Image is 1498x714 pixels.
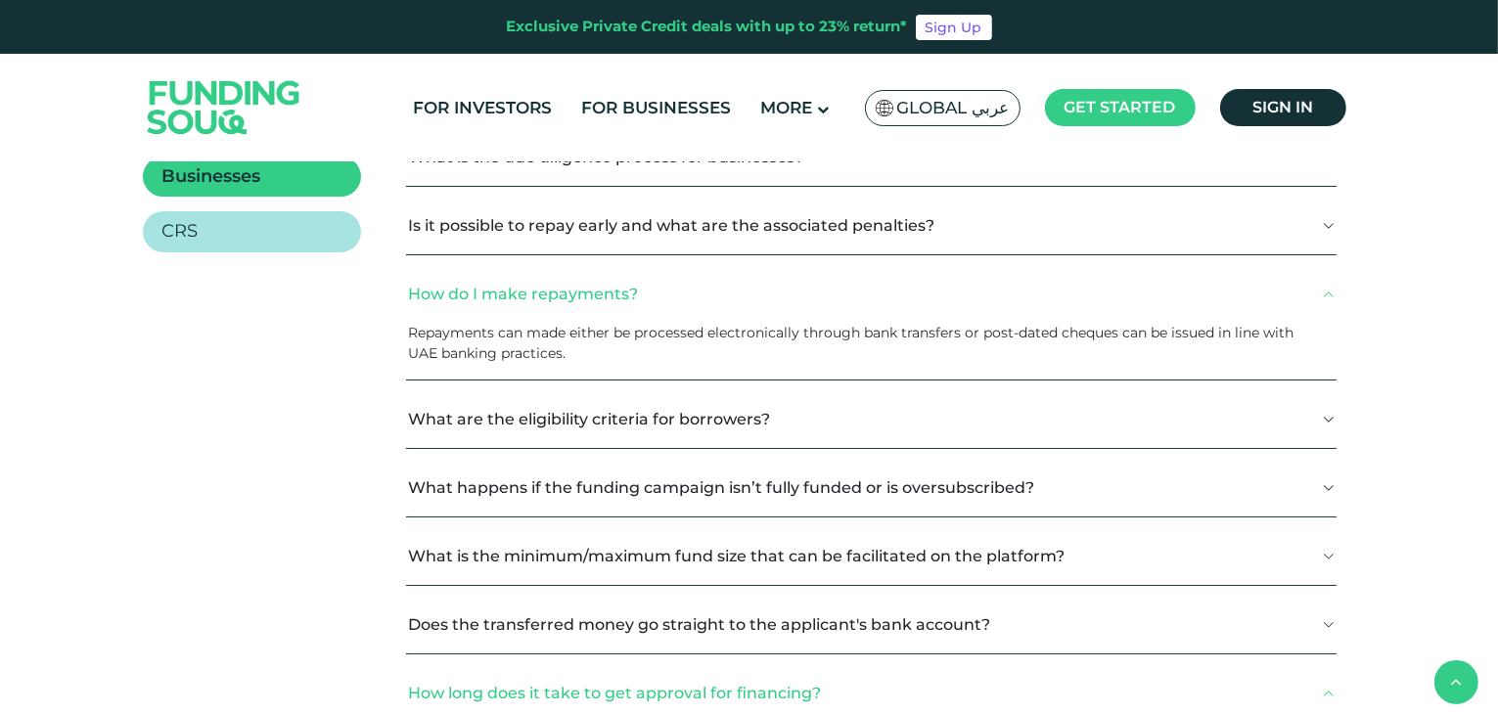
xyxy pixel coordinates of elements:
[406,596,1336,653] button: Does the transferred money go straight to the applicant's bank account?
[876,100,893,116] img: SA Flag
[408,324,1294,362] span: Repayments can made either be processed electronically through bank transfers or post-dated chequ...
[406,459,1336,516] button: What happens if the funding campaign isn’t fully funded or is oversubscribed?
[143,211,361,252] a: CRS
[760,98,812,117] span: More
[897,97,1010,119] span: Global عربي
[143,156,361,198] a: Businesses
[1065,98,1176,116] span: Get started
[507,16,908,38] div: Exclusive Private Credit deals with up to 23% return*
[1220,89,1346,126] a: Sign in
[406,527,1336,585] button: What is the minimum/maximum fund size that can be facilitated on the platform?
[406,265,1336,323] button: How do I make repayments?
[406,390,1336,448] button: What are the eligibility criteria for borrowers?
[162,221,199,243] h2: CRS
[128,58,320,156] img: Logo
[406,197,1336,254] button: Is it possible to repay early and what are the associated penalties?
[1434,660,1478,704] button: back
[576,92,736,124] a: For Businesses
[162,166,261,188] h2: Businesses
[408,92,557,124] a: For Investors
[916,15,992,40] a: Sign Up
[1252,98,1313,116] span: Sign in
